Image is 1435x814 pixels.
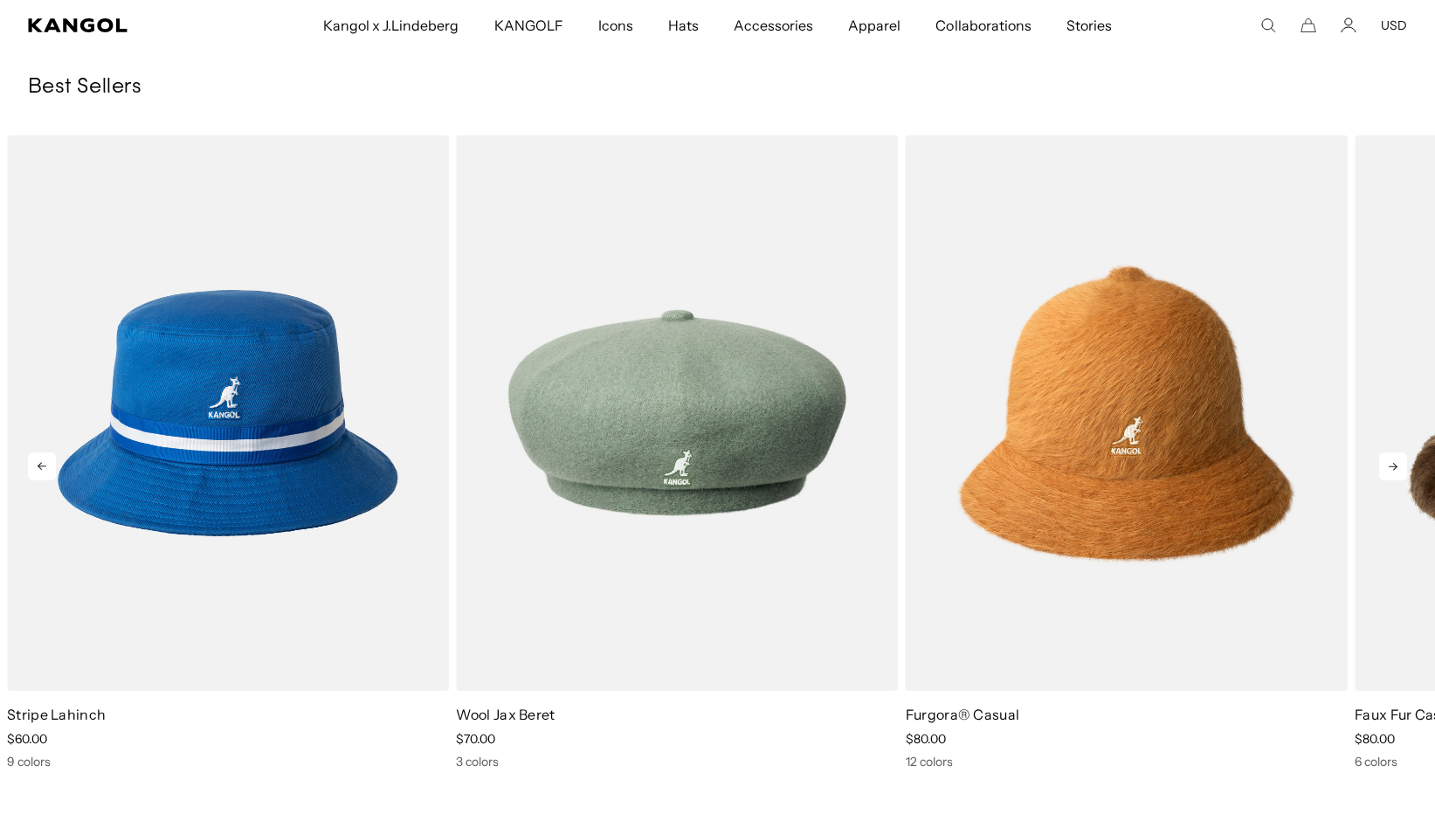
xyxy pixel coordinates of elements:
span: $70.00 [456,731,495,747]
img: Furgora® Casual [906,135,1348,691]
button: USD [1381,17,1407,33]
a: Wool Jax Beret [456,706,555,723]
div: 12 colors [906,754,1348,769]
img: Wool Jax Beret [456,135,898,691]
img: Stripe Lahinch [7,135,449,691]
h3: Best Sellers [28,74,1407,100]
div: 7 of 10 [449,135,898,769]
span: $60.00 [7,731,47,747]
summary: Search here [1260,17,1276,33]
div: 3 colors [456,754,898,769]
a: Kangol [28,18,213,32]
a: Account [1341,17,1356,33]
span: $80.00 [1355,731,1395,747]
a: Stripe Lahinch [7,706,106,723]
a: Furgora® Casual [906,706,1020,723]
span: $80.00 [906,731,946,747]
button: Cart [1300,17,1316,33]
div: 9 colors [7,754,449,769]
div: 8 of 10 [899,135,1348,769]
